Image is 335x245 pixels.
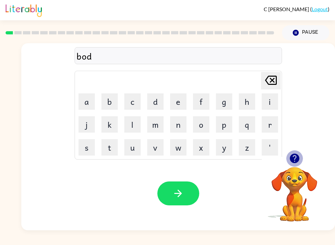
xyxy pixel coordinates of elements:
[216,139,232,156] button: y
[79,93,95,110] button: a
[193,93,209,110] button: f
[101,93,118,110] button: b
[170,116,186,133] button: n
[147,139,164,156] button: v
[264,6,329,12] div: ( )
[79,139,95,156] button: s
[124,93,141,110] button: c
[6,3,42,17] img: Literably
[262,139,278,156] button: '
[262,116,278,133] button: r
[193,116,209,133] button: o
[216,116,232,133] button: p
[147,93,164,110] button: d
[101,116,118,133] button: k
[239,116,255,133] button: q
[77,49,280,63] div: bod
[147,116,164,133] button: m
[170,139,186,156] button: w
[239,93,255,110] button: h
[262,157,327,222] video: Your browser must support playing .mp4 files to use Literably. Please try using another browser.
[262,93,278,110] button: i
[124,139,141,156] button: u
[216,93,232,110] button: g
[101,139,118,156] button: t
[312,6,328,12] a: Logout
[193,139,209,156] button: x
[239,139,255,156] button: z
[282,25,329,40] button: Pause
[124,116,141,133] button: l
[264,6,310,12] span: C [PERSON_NAME]
[79,116,95,133] button: j
[170,93,186,110] button: e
